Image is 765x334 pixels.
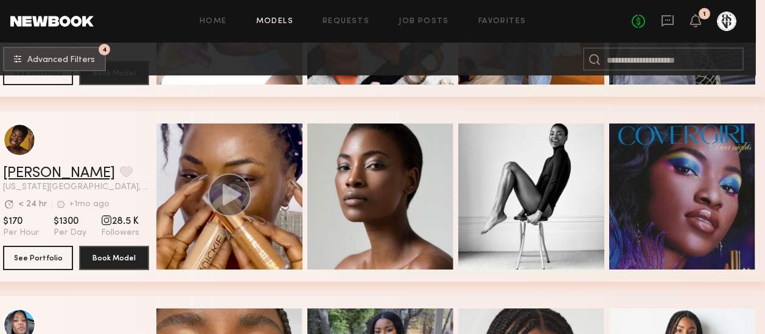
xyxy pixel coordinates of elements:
div: < 24 hr [18,200,47,209]
div: +1mo ago [69,200,110,209]
span: Advanced Filters [27,56,95,64]
a: Home [200,18,227,26]
button: 4Advanced Filters [3,47,106,71]
a: Models [256,18,293,26]
button: Book Model [79,246,149,270]
a: [PERSON_NAME] [3,166,115,181]
span: 28.5 K [101,215,139,228]
a: Job Posts [399,18,449,26]
span: Followers [101,228,139,238]
button: See Portfolio [3,246,73,270]
span: $1300 [54,215,86,228]
span: Per Hour [3,228,39,238]
a: Requests [323,18,369,26]
span: $170 [3,215,39,228]
span: [US_STATE][GEOGRAPHIC_DATA], [GEOGRAPHIC_DATA] [3,183,149,192]
a: Favorites [478,18,526,26]
span: Per Day [54,228,86,238]
div: 1 [703,11,706,18]
span: 4 [102,47,107,52]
